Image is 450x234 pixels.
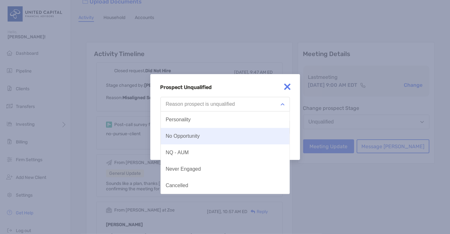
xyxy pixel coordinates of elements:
[166,150,189,155] div: NQ - AUM
[161,161,290,177] button: Never Engaged
[161,144,290,161] button: NQ - AUM
[161,111,290,128] button: Personality
[161,177,290,194] button: Cancelled
[161,128,290,144] button: No Opportunity
[281,80,294,93] img: close modal icon
[166,101,235,107] div: Reason prospect is unqualified
[166,133,200,139] div: No Opportunity
[160,97,290,111] button: Reason prospect is unqualified
[166,183,188,188] div: Cancelled
[166,117,191,123] div: Personality
[160,84,290,90] h4: Prospect Unqualified
[281,103,284,105] img: Open dropdown arrow
[166,166,201,172] div: Never Engaged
